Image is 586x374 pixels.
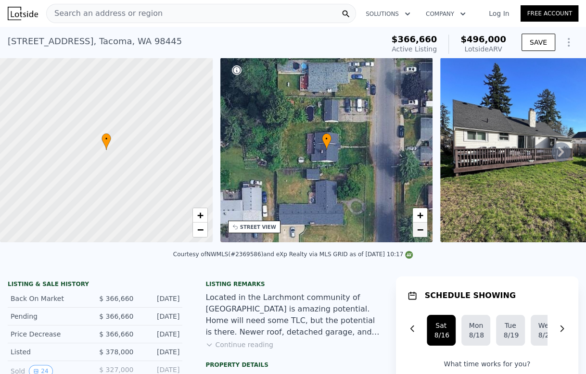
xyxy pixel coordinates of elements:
a: Log In [477,9,521,18]
button: Tue8/19 [496,315,525,346]
div: Pending [11,312,88,321]
span: $ 366,660 [99,312,133,320]
div: Listing remarks [205,280,380,288]
div: 8/20 [538,330,552,340]
div: 8/18 [469,330,483,340]
div: [DATE] [141,312,179,321]
button: Sat8/16 [427,315,456,346]
img: Lotside [8,7,38,20]
span: − [417,224,423,236]
div: Wed [538,321,552,330]
button: SAVE [522,34,555,51]
a: Free Account [521,5,578,22]
a: Zoom in [193,208,207,223]
div: Property details [205,361,380,369]
button: Show Options [559,33,578,52]
button: Company [418,5,473,23]
div: 8/19 [504,330,517,340]
div: Price Decrease [11,329,88,339]
div: Located in the Larchmont community of [GEOGRAPHIC_DATA] is amazing potential. Home will need some... [205,292,380,338]
span: + [417,209,423,221]
div: [DATE] [141,347,179,357]
span: • [322,135,331,143]
button: Continue reading [205,340,273,349]
button: Mon8/18 [461,315,490,346]
a: Zoom in [413,208,427,223]
span: $496,000 [460,34,506,44]
div: LISTING & SALE HISTORY [8,280,182,290]
span: $ 378,000 [99,348,133,356]
span: $ 366,660 [99,295,133,302]
div: 8/16 [434,330,448,340]
div: Sat [434,321,448,330]
div: [DATE] [141,294,179,303]
span: − [197,224,203,236]
div: Mon [469,321,483,330]
span: $ 327,000 [99,366,133,374]
span: + [197,209,203,221]
p: What time works for you? [408,359,567,369]
span: $366,660 [392,34,437,44]
div: • [322,133,331,150]
button: Wed8/20 [531,315,560,346]
span: • [102,135,111,143]
div: STREET VIEW [240,224,276,231]
div: Lotside ARV [460,44,506,54]
a: Zoom out [413,223,427,237]
button: Solutions [358,5,418,23]
div: • [102,133,111,150]
span: Active Listing [392,45,437,53]
div: Tue [504,321,517,330]
div: [DATE] [141,329,179,339]
div: Listed [11,347,88,357]
span: $ 366,660 [99,330,133,338]
img: NWMLS Logo [405,251,413,259]
a: Zoom out [193,223,207,237]
div: Courtesy of NWMLS (#2369586) and eXp Realty via MLS GRID as of [DATE] 10:17 [173,251,413,258]
div: [STREET_ADDRESS] , Tacoma , WA 98445 [8,35,182,48]
span: Search an address or region [47,8,163,19]
h1: SCHEDULE SHOWING [425,290,516,301]
div: Back On Market [11,294,88,303]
